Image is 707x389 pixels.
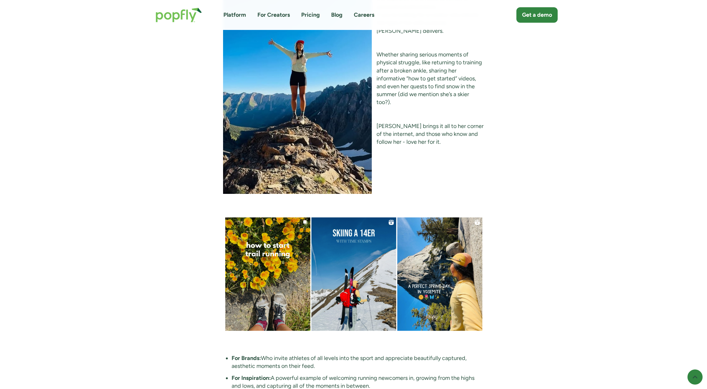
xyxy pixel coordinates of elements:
[354,11,374,19] a: Careers
[149,1,208,29] a: home
[223,11,246,19] a: Platform
[301,11,320,19] a: Pricing
[232,355,261,362] strong: For Brands:
[522,11,552,19] div: Get a demo
[232,354,484,370] li: Who invite athletes of all levels into the sport and appreciate beautifully captured, aesthetic m...
[232,374,271,381] strong: For Inspiration:
[516,7,558,23] a: Get a demo
[331,11,342,19] a: Blog
[257,11,290,19] a: For Creators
